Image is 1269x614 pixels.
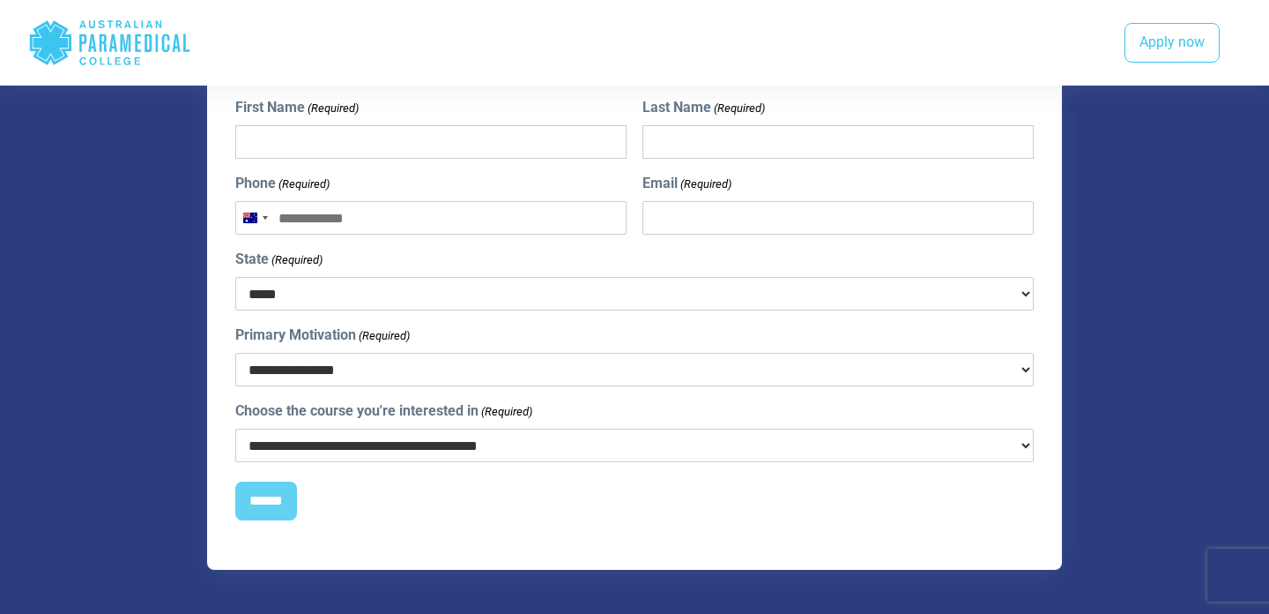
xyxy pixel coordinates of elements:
label: State [235,249,323,270]
div: Australian Paramedical College [28,14,191,71]
label: Email [642,173,731,194]
span: (Required) [306,100,359,117]
label: Primary Motivation [235,325,410,346]
span: (Required) [479,403,532,421]
label: Last Name [642,97,765,118]
label: First Name [235,97,359,118]
button: Selected country [236,202,273,234]
span: (Required) [357,327,410,345]
span: (Required) [679,176,732,193]
a: Apply now [1124,23,1220,64]
span: (Required) [277,176,330,193]
span: (Required) [270,251,323,269]
span: (Required) [713,100,766,117]
label: Choose the course you're interested in [235,401,532,422]
label: Phone [235,173,330,194]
